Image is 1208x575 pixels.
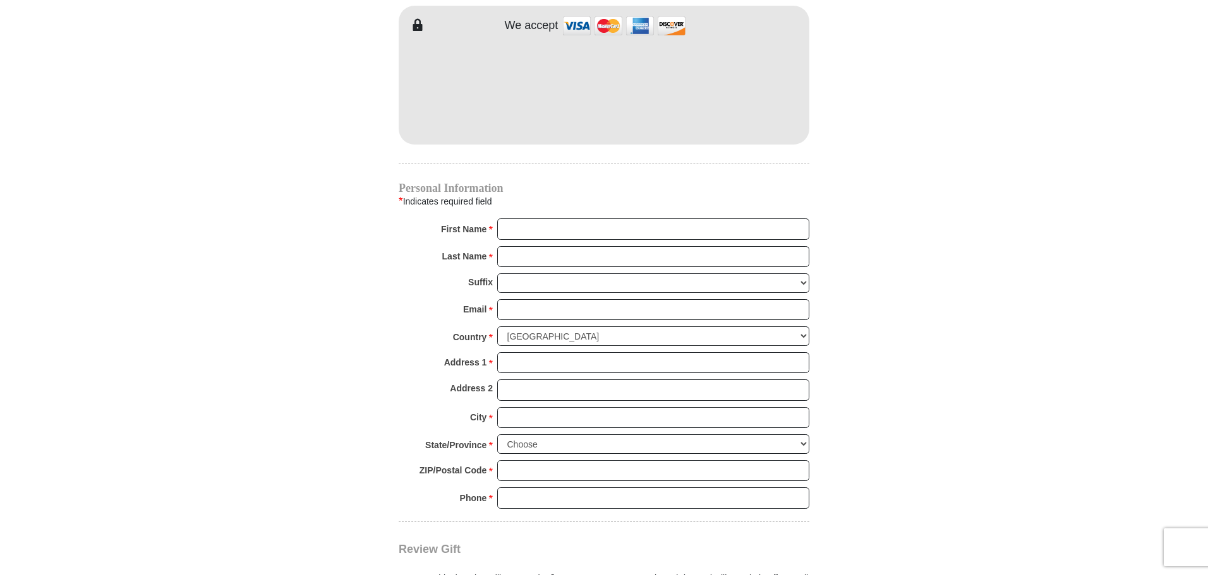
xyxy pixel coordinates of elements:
[453,328,487,346] strong: Country
[399,193,809,210] div: Indicates required field
[450,379,493,397] strong: Address 2
[399,543,461,555] span: Review Gift
[399,183,809,193] h4: Personal Information
[505,19,559,33] h4: We accept
[442,247,487,265] strong: Last Name
[470,408,486,426] strong: City
[460,489,487,507] strong: Phone
[561,12,687,39] img: credit cards accepted
[425,436,486,454] strong: State/Province
[420,461,487,479] strong: ZIP/Postal Code
[463,300,486,318] strong: Email
[444,353,487,371] strong: Address 1
[468,273,493,291] strong: Suffix
[441,220,486,238] strong: First Name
